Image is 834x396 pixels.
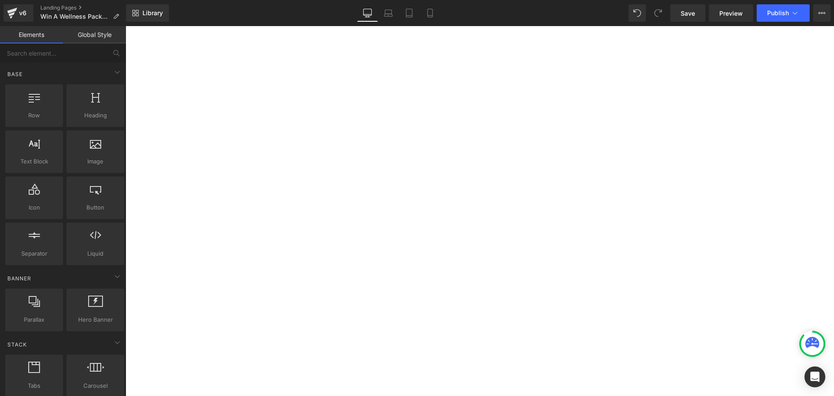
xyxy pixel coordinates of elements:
button: More [813,4,831,22]
a: Laptop [378,4,399,22]
span: Base [7,70,23,78]
span: Row [8,111,60,120]
span: Carousel [69,381,122,390]
a: Global Style [63,26,126,43]
a: New Library [126,4,169,22]
div: Open Intercom Messenger [804,366,825,387]
span: Publish [767,10,789,17]
span: Preview [719,9,743,18]
a: Tablet [399,4,420,22]
span: Library [142,9,163,17]
button: Publish [757,4,810,22]
span: Tabs [8,381,60,390]
a: Landing Pages [40,4,126,11]
span: Separator [8,249,60,258]
span: Heading [69,111,122,120]
button: Redo [649,4,667,22]
span: Text Block [8,157,60,166]
span: Win A Wellness Package [40,13,109,20]
a: v6 [3,4,33,22]
a: Desktop [357,4,378,22]
a: Preview [709,4,753,22]
span: Button [69,203,122,212]
a: Mobile [420,4,440,22]
span: Image [69,157,122,166]
div: v6 [17,7,28,19]
span: Hero Banner [69,315,122,324]
span: Liquid [69,249,122,258]
span: Banner [7,274,32,283]
span: Parallax [8,315,60,324]
button: Undo [629,4,646,22]
span: Icon [8,203,60,212]
span: Save [681,9,695,18]
span: Stack [7,340,28,349]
